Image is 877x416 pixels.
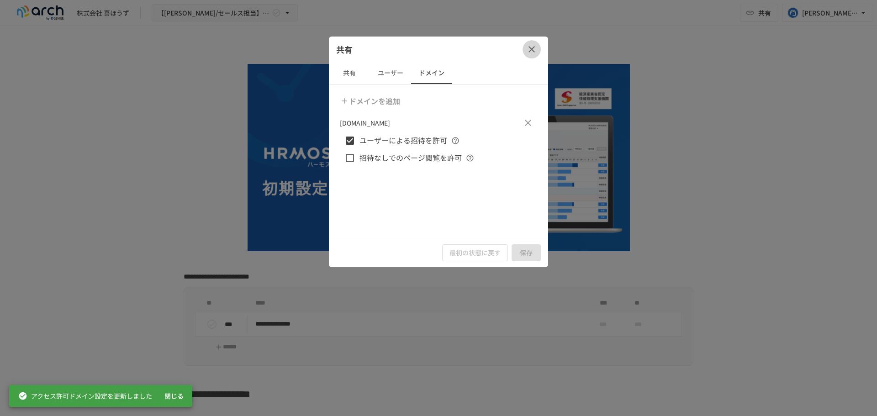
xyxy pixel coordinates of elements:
span: ユーザーによる招待を許可 [359,135,447,147]
button: 共有 [329,62,370,84]
p: [DOMAIN_NAME] [340,118,390,128]
button: ユーザー [370,62,411,84]
div: アクセス許可ドメイン設定を更新しました [18,388,152,404]
button: ドメイン [411,62,452,84]
button: 閉じる [159,388,189,405]
div: 共有 [329,37,548,62]
button: ドメインを追加 [338,92,404,110]
span: 招待なしでのページ閲覧を許可 [359,152,462,164]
